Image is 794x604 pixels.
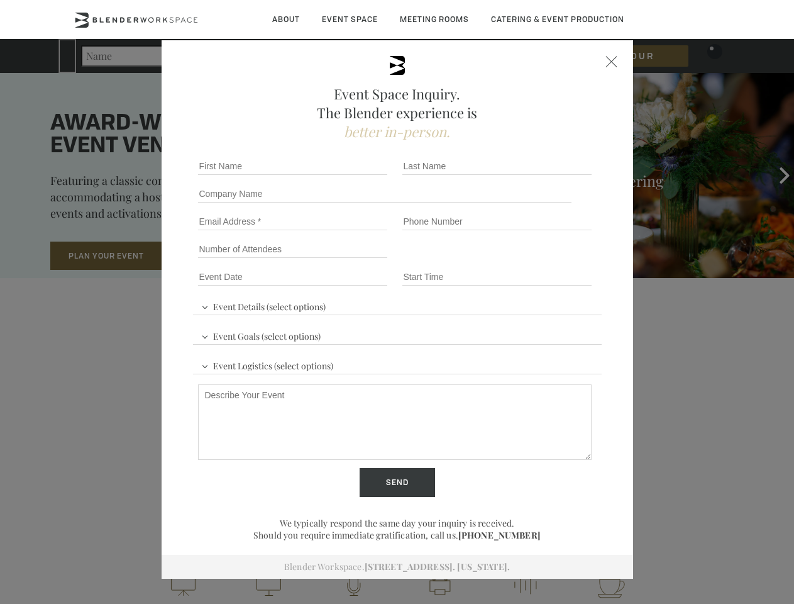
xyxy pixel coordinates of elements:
a: [STREET_ADDRESS]. [US_STATE]. [365,561,510,573]
h2: Event Space Inquiry. The Blender experience is [193,84,602,141]
input: Company Name [198,185,572,203]
span: better in-person. [344,122,450,141]
p: Should you require immediate gratification, call us. [193,529,602,541]
div: Blender Workspace. [162,555,633,579]
span: Event Goals (select options) [198,325,324,344]
span: Event Details (select options) [198,296,329,315]
input: Email Address * [198,213,387,230]
input: First Name [198,157,387,175]
p: We typically respond the same day your inquiry is received. [193,517,602,529]
span: Event Logistics (select options) [198,355,336,374]
a: [PHONE_NUMBER] [458,529,541,541]
input: Phone Number [402,213,592,230]
input: Send [360,468,435,497]
input: Event Date [198,268,387,286]
input: Last Name [402,157,592,175]
input: Number of Attendees [198,240,387,258]
input: Start Time [402,268,592,286]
